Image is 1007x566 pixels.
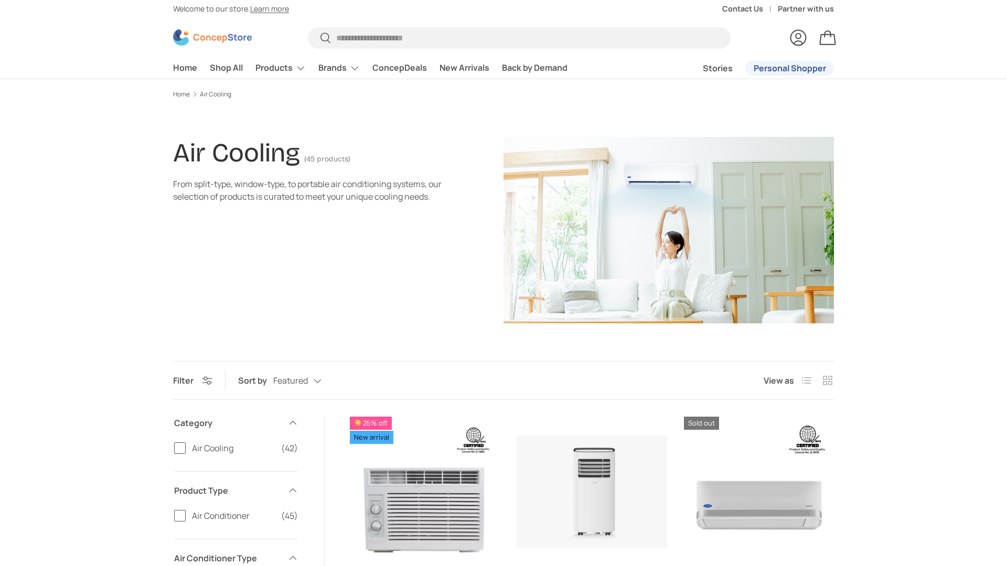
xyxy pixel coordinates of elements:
a: Home [173,58,197,78]
a: Products [255,58,306,79]
h1: Air Cooling [173,137,300,168]
span: View as [764,374,794,387]
a: Personal Shopper [745,61,834,75]
a: Contact Us [722,3,778,15]
nav: Primary [173,58,567,79]
a: ConcepDeals [372,58,427,78]
summary: Category [174,404,298,442]
summary: Brands [312,58,366,79]
span: (45 products) [304,155,350,164]
span: New arrival [350,431,393,444]
summary: Product Type [174,472,298,509]
a: Partner with us [778,3,834,15]
span: Product Type [174,484,281,497]
a: Home [173,91,190,97]
button: Filter [173,375,212,386]
a: Brands [318,58,360,79]
a: Learn more [250,4,289,14]
span: Air Conditioner [192,509,275,522]
div: From split-type, window-type, to portable air conditioning systems, our selection of products is ... [173,178,445,203]
span: Air Cooling [192,442,275,454]
nav: Secondary [678,58,834,79]
span: Personal Shopper [754,64,826,72]
label: Sort by [238,374,273,387]
a: Air Cooling [200,91,231,97]
button: Featured [273,372,342,390]
a: New Arrivals [440,58,489,78]
p: Welcome to our store. [173,3,289,15]
img: ConcepStore [173,29,252,46]
span: Filter [173,375,194,386]
span: Featured [273,376,308,386]
span: (42) [281,442,298,454]
span: (45) [281,509,298,522]
a: Shop All [210,58,243,78]
a: Back by Demand [502,58,567,78]
span: Air Conditioner Type [174,552,281,564]
span: Sold out [684,417,719,430]
span: 25% off [350,417,392,430]
span: Category [174,417,281,429]
a: Stories [703,58,733,79]
img: Air Cooling | ConcepStore [504,137,834,323]
nav: Breadcrumbs [173,90,834,99]
summary: Products [249,58,312,79]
